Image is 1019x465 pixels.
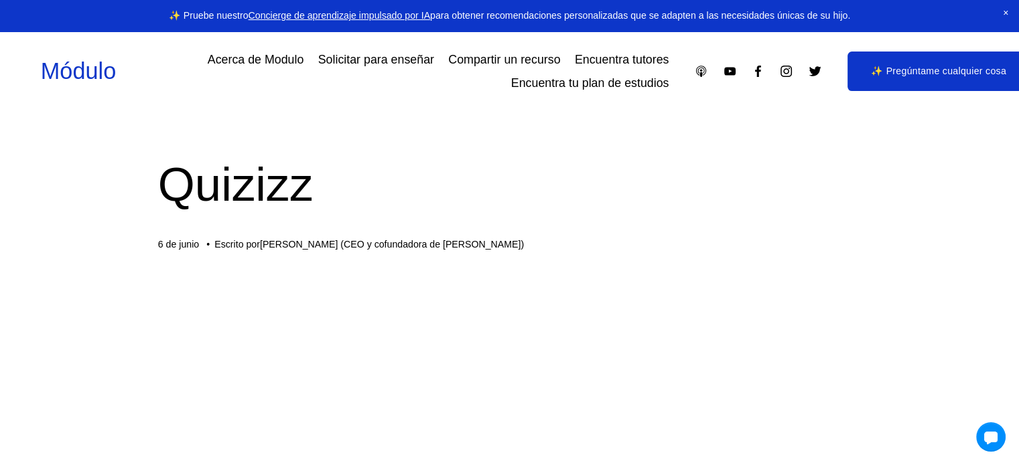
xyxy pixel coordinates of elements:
[808,64,822,78] a: Gorjeo
[208,53,304,66] font: Acerca de Modulo
[318,53,434,66] font: Solicitar para enseñar
[575,48,669,72] a: Encuentra tutores
[249,10,431,21] a: Concierge de aprendizaje impulsado por IA
[751,64,765,78] a: Facebook
[448,48,560,72] a: Compartir un recurso
[723,64,737,78] a: YouTube
[575,53,669,66] font: Encuentra tutores
[511,76,669,90] font: Encuentra tu plan de estudios
[779,64,793,78] a: Instagram
[448,53,560,66] font: Compartir un recurso
[158,239,199,250] font: 6 de junio
[214,239,260,250] font: Escrito por
[694,64,708,78] a: Podcasts de Apple
[208,48,304,72] a: Acerca de Modulo
[41,58,116,84] a: Módulo
[158,158,314,211] font: Quizizz
[511,72,669,96] a: Encuentra tu plan de estudios
[871,66,1006,76] font: ✨ Pregúntame cualquier cosa
[318,48,434,72] a: Solicitar para enseñar
[260,239,524,250] a: [PERSON_NAME] (CEO y cofundadora de [PERSON_NAME])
